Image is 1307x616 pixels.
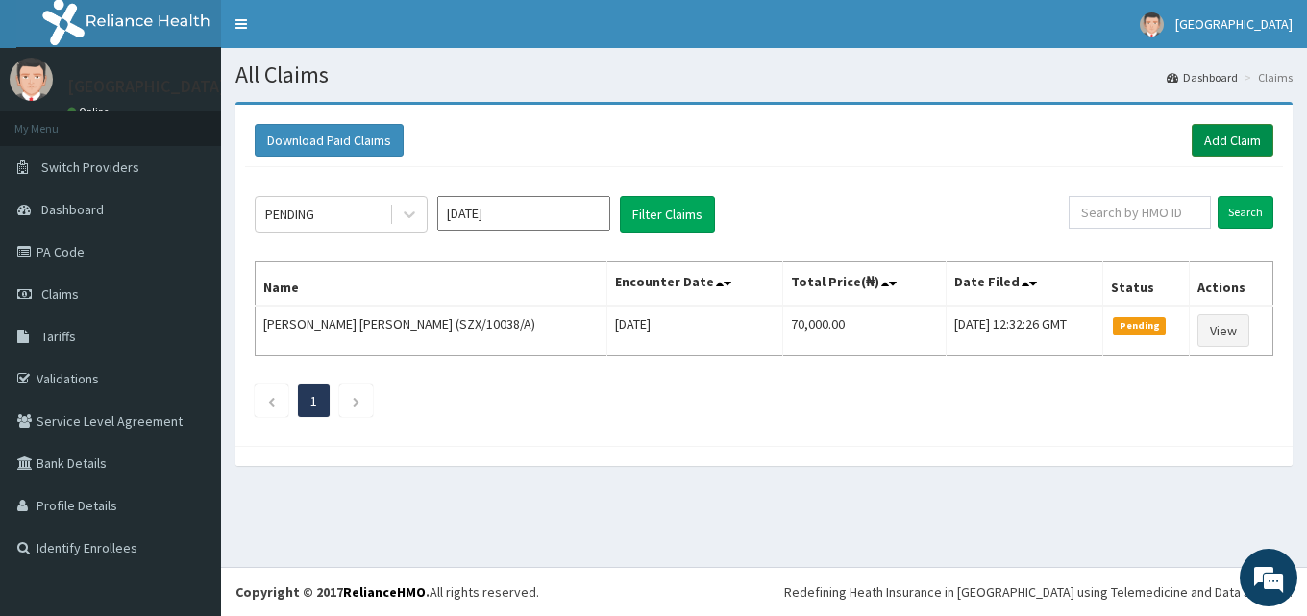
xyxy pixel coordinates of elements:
[1175,15,1293,33] span: [GEOGRAPHIC_DATA]
[1197,314,1249,347] a: View
[255,124,404,157] button: Download Paid Claims
[607,262,783,307] th: Encounter Date
[946,306,1103,356] td: [DATE] 12:32:26 GMT
[221,567,1307,616] footer: All rights reserved.
[784,582,1293,602] div: Redefining Heath Insurance in [GEOGRAPHIC_DATA] using Telemedicine and Data Science!
[1218,196,1273,229] input: Search
[620,196,715,233] button: Filter Claims
[310,392,317,409] a: Page 1 is your current page
[1167,69,1238,86] a: Dashboard
[352,392,360,409] a: Next page
[41,201,104,218] span: Dashboard
[10,58,53,101] img: User Image
[1192,124,1273,157] a: Add Claim
[256,262,607,307] th: Name
[783,306,947,356] td: 70,000.00
[41,285,79,303] span: Claims
[1113,317,1166,334] span: Pending
[67,78,226,95] p: [GEOGRAPHIC_DATA]
[67,105,113,118] a: Online
[256,306,607,356] td: [PERSON_NAME] [PERSON_NAME] (SZX/10038/A)
[343,583,426,601] a: RelianceHMO
[265,205,314,224] div: PENDING
[41,159,139,176] span: Switch Providers
[607,306,783,356] td: [DATE]
[1190,262,1273,307] th: Actions
[946,262,1103,307] th: Date Filed
[267,392,276,409] a: Previous page
[783,262,947,307] th: Total Price(₦)
[1103,262,1190,307] th: Status
[437,196,610,231] input: Select Month and Year
[1140,12,1164,37] img: User Image
[1069,196,1211,229] input: Search by HMO ID
[235,62,1293,87] h1: All Claims
[235,583,430,601] strong: Copyright © 2017 .
[41,328,76,345] span: Tariffs
[1240,69,1293,86] li: Claims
